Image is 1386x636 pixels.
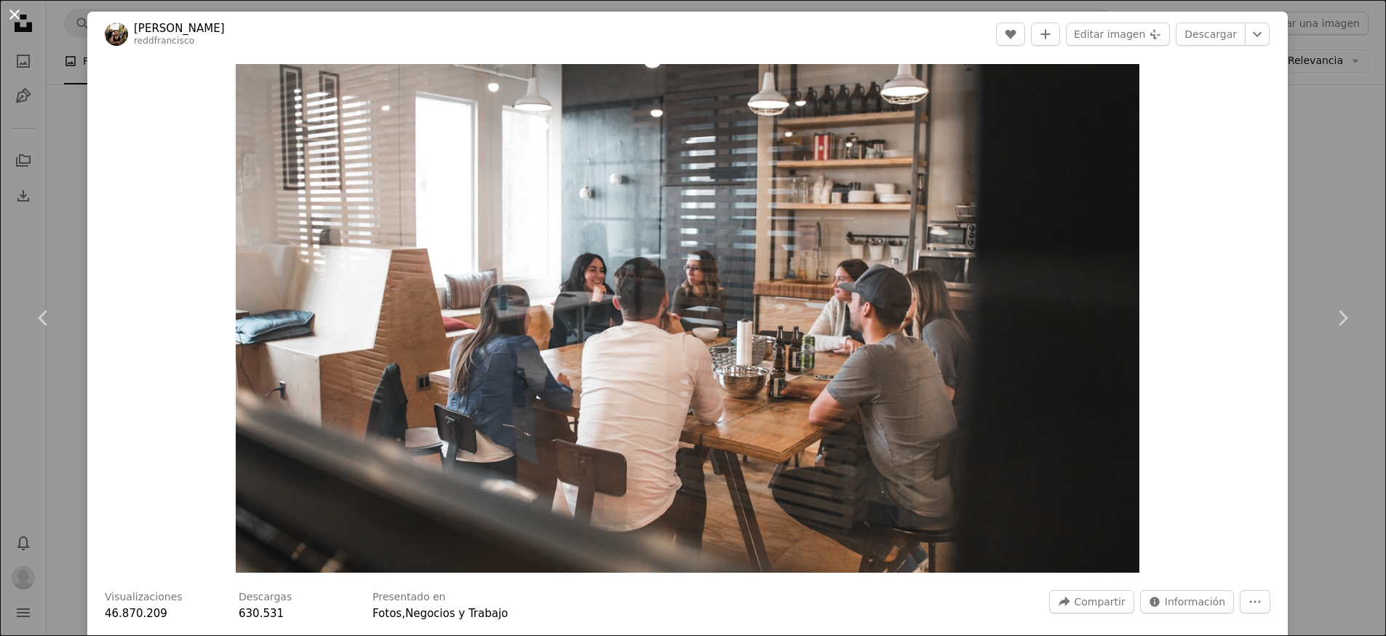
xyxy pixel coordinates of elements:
[1245,23,1270,46] button: Elegir el tamaño de descarga
[1176,23,1246,46] a: Descargar
[236,64,1140,573] img: people sitting on chair
[1165,591,1225,613] span: Información
[239,590,292,605] h3: Descargas
[373,590,446,605] h3: Presentado en
[1049,590,1134,613] button: Compartir esta imagen
[1140,590,1234,613] button: Estadísticas sobre esta imagen
[1240,590,1270,613] button: Más acciones
[1299,248,1386,388] a: Siguiente
[402,607,405,620] span: ,
[1066,23,1170,46] button: Editar imagen
[405,607,508,620] a: Negocios y Trabajo
[134,36,194,46] a: reddfrancisco
[105,590,183,605] h3: Visualizaciones
[236,64,1140,573] button: Ampliar en esta imagen
[105,23,128,46] img: Ve al perfil de Redd Francisco
[1074,591,1125,613] span: Compartir
[134,21,225,36] a: [PERSON_NAME]
[105,607,167,620] span: 46.870.209
[239,607,284,620] span: 630.531
[1031,23,1060,46] button: Añade a la colección
[996,23,1025,46] button: Me gusta
[373,607,402,620] a: Fotos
